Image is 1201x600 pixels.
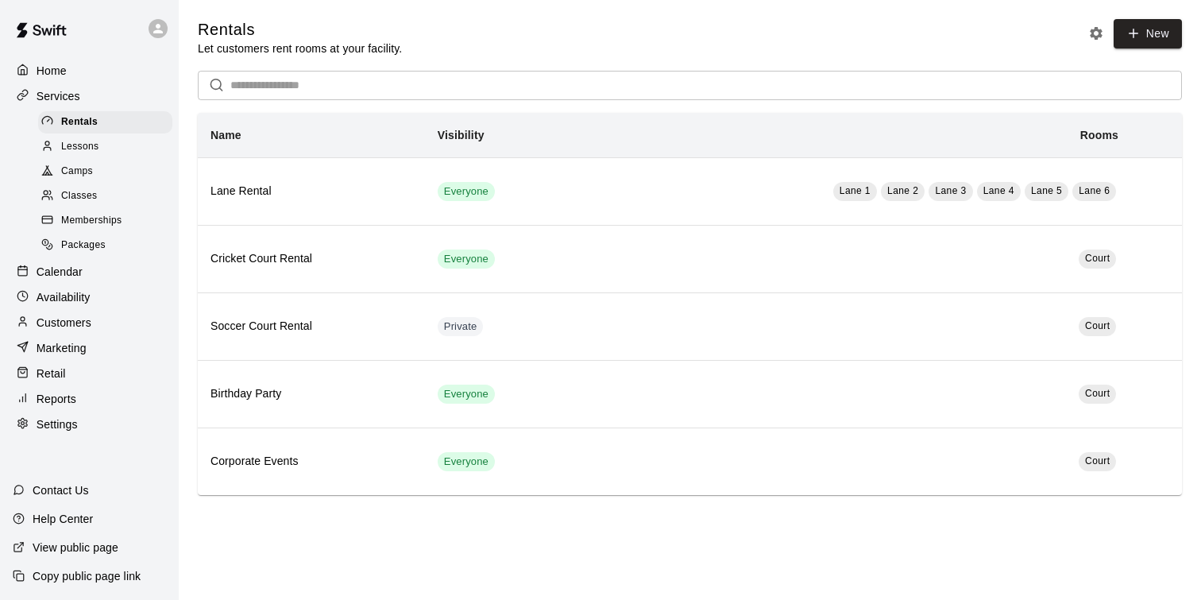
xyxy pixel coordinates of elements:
[38,234,179,258] a: Packages
[33,482,89,498] p: Contact Us
[61,188,97,204] span: Classes
[1084,21,1108,45] button: Rental settings
[198,113,1182,495] table: simple table
[13,59,166,83] a: Home
[61,238,106,254] span: Packages
[13,412,166,436] a: Settings
[38,210,172,232] div: Memberships
[37,416,78,432] p: Settings
[37,391,76,407] p: Reports
[438,452,495,471] div: This service is visible to all of your customers
[37,88,80,104] p: Services
[935,185,966,196] span: Lane 3
[33,511,93,527] p: Help Center
[210,183,412,200] h6: Lane Rental
[1085,320,1110,331] span: Court
[887,185,918,196] span: Lane 2
[840,185,871,196] span: Lane 1
[13,362,166,385] a: Retail
[1114,19,1182,48] a: New
[1031,185,1062,196] span: Lane 5
[37,315,91,331] p: Customers
[37,289,91,305] p: Availability
[210,453,412,470] h6: Corporate Events
[13,84,166,108] a: Services
[210,250,412,268] h6: Cricket Court Rental
[438,319,484,335] span: Private
[438,250,495,269] div: This service is visible to all of your customers
[438,317,484,336] div: This service is hidden, and can only be accessed via a direct link
[210,318,412,335] h6: Soccer Court Rental
[1080,129,1118,141] b: Rooms
[61,139,99,155] span: Lessons
[438,387,495,402] span: Everyone
[198,19,402,41] h5: Rentals
[38,136,172,158] div: Lessons
[61,213,122,229] span: Memberships
[13,311,166,335] a: Customers
[1085,253,1110,264] span: Court
[438,455,495,470] span: Everyone
[37,366,66,381] p: Retail
[438,182,495,201] div: This service is visible to all of your customers
[438,252,495,267] span: Everyone
[438,385,495,404] div: This service is visible to all of your customers
[983,185,1014,196] span: Lane 4
[13,285,166,309] a: Availability
[38,161,172,183] div: Camps
[13,336,166,360] a: Marketing
[438,129,485,141] b: Visibility
[198,41,402,56] p: Let customers rent rooms at your facility.
[61,114,98,130] span: Rentals
[38,185,172,207] div: Classes
[1085,388,1110,399] span: Court
[210,129,241,141] b: Name
[1085,455,1110,466] span: Court
[38,111,172,134] div: Rentals
[61,164,93,180] span: Camps
[38,160,179,184] a: Camps
[38,234,172,257] div: Packages
[13,260,166,284] a: Calendar
[210,385,412,403] h6: Birthday Party
[438,184,495,199] span: Everyone
[38,184,179,209] a: Classes
[13,387,166,411] a: Reports
[33,540,118,555] p: View public page
[33,568,141,584] p: Copy public page link
[38,110,179,134] a: Rentals
[37,63,67,79] p: Home
[37,264,83,280] p: Calendar
[38,134,179,159] a: Lessons
[38,209,179,234] a: Memberships
[37,340,87,356] p: Marketing
[1079,185,1110,196] span: Lane 6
